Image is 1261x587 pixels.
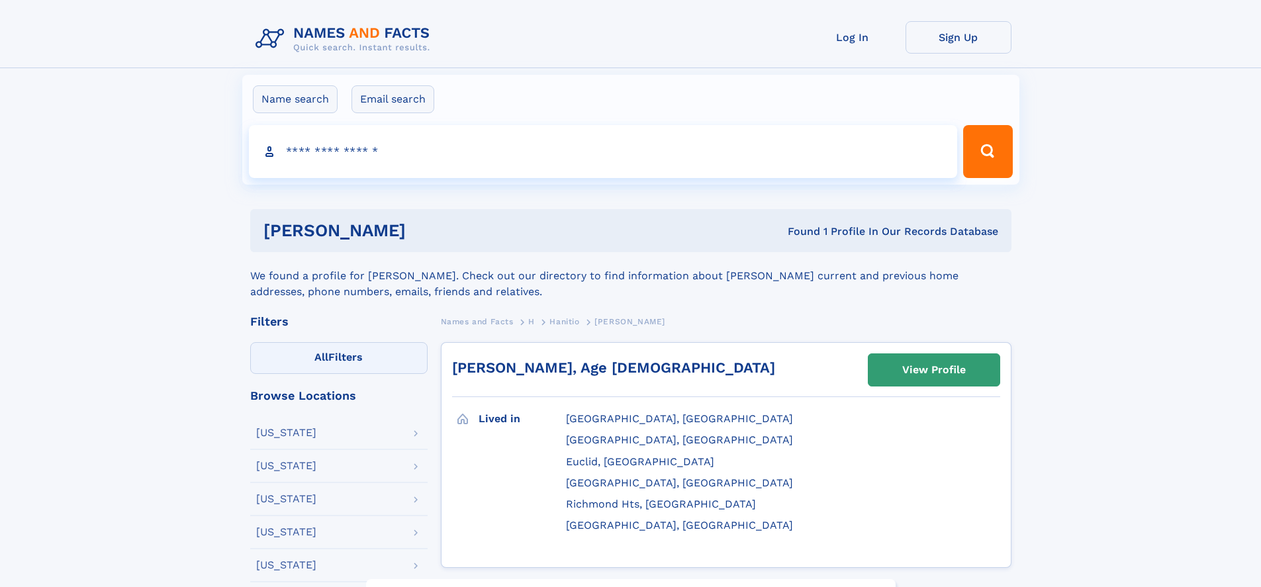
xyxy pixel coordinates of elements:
a: [PERSON_NAME], Age [DEMOGRAPHIC_DATA] [452,359,775,376]
label: Email search [351,85,434,113]
div: [US_STATE] [256,560,316,570]
h1: [PERSON_NAME] [263,222,597,239]
span: Richmond Hts, [GEOGRAPHIC_DATA] [566,498,756,510]
a: Log In [800,21,906,54]
a: H [528,313,535,330]
label: Name search [253,85,338,113]
label: Filters [250,342,428,374]
div: Filters [250,316,428,328]
h3: Lived in [479,408,566,430]
div: Browse Locations [250,390,428,402]
div: View Profile [902,355,966,385]
div: [US_STATE] [256,494,316,504]
img: Logo Names and Facts [250,21,441,57]
span: Hanitio [549,317,579,326]
div: [US_STATE] [256,461,316,471]
span: All [314,351,328,363]
div: [US_STATE] [256,428,316,438]
a: Hanitio [549,313,579,330]
a: Names and Facts [441,313,514,330]
span: Euclid, [GEOGRAPHIC_DATA] [566,455,714,468]
div: Found 1 Profile In Our Records Database [596,224,998,239]
span: [GEOGRAPHIC_DATA], [GEOGRAPHIC_DATA] [566,476,793,489]
span: [GEOGRAPHIC_DATA], [GEOGRAPHIC_DATA] [566,519,793,531]
input: search input [249,125,958,178]
span: [PERSON_NAME] [594,317,665,326]
span: [GEOGRAPHIC_DATA], [GEOGRAPHIC_DATA] [566,412,793,425]
div: [US_STATE] [256,527,316,537]
a: Sign Up [906,21,1011,54]
span: [GEOGRAPHIC_DATA], [GEOGRAPHIC_DATA] [566,433,793,446]
div: We found a profile for [PERSON_NAME]. Check out our directory to find information about [PERSON_N... [250,252,1011,300]
span: H [528,317,535,326]
button: Search Button [963,125,1012,178]
a: View Profile [868,354,1000,386]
